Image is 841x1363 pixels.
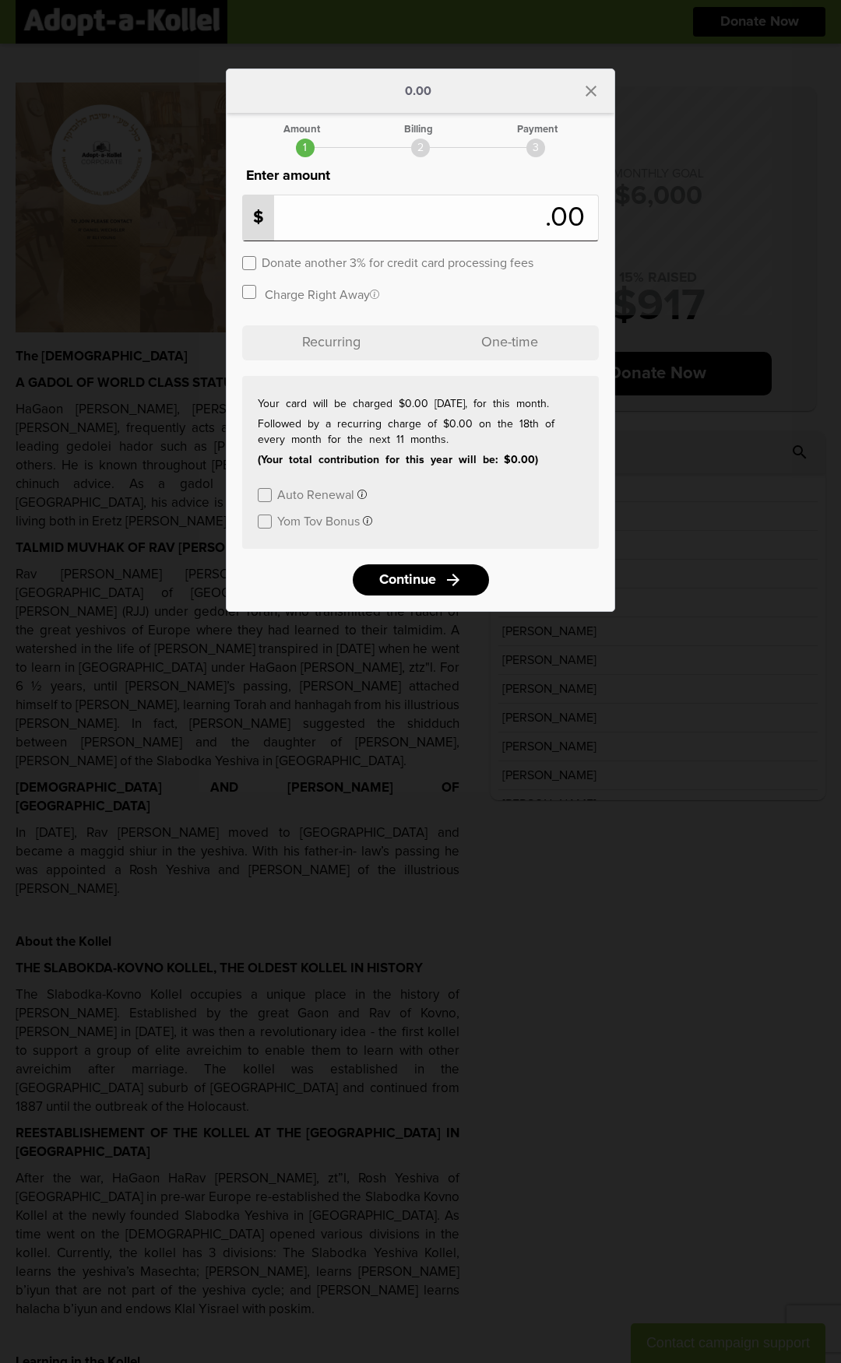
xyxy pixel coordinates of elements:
label: Charge Right Away [265,286,379,301]
div: 1 [296,139,315,157]
p: 0.00 [405,85,431,97]
div: 2 [411,139,430,157]
span: Continue [379,573,436,587]
button: Auto Renewal [277,487,367,501]
p: Followed by a recurring charge of $0.00 on the 18th of every month for the next 11 months. [258,416,583,448]
label: Auto Renewal [277,487,354,501]
p: (Your total contribution for this year will be: $0.00) [258,452,583,468]
p: Enter amount [242,165,599,187]
p: Your card will be charged $0.00 [DATE], for this month. [258,396,583,412]
i: arrow_forward [444,571,463,589]
div: Billing [404,125,433,135]
p: $ [243,195,274,241]
a: Continuearrow_forward [353,564,489,595]
i: close [582,82,600,100]
div: 3 [526,139,545,157]
div: Amount [283,125,320,135]
label: Yom Tov Bonus [277,513,360,528]
span: .00 [545,204,593,232]
div: Payment [517,125,558,135]
p: One-time [420,325,599,360]
button: Yom Tov Bonus [277,513,372,528]
p: Recurring [242,325,420,360]
label: Donate another 3% for credit card processing fees [262,255,533,269]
